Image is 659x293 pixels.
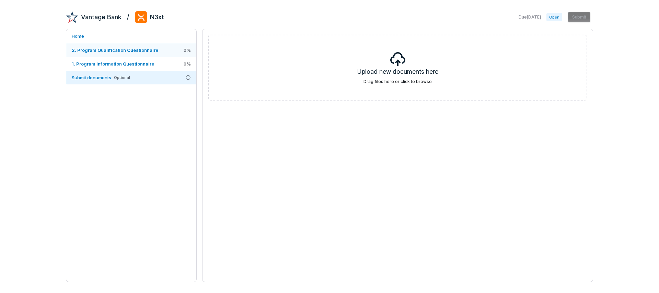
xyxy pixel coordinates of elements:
[114,75,130,80] span: Optional
[66,57,196,71] a: 1. Program Information Questionnaire0%
[184,61,191,67] span: 0 %
[184,47,191,53] span: 0 %
[357,67,438,79] h5: Upload new documents here
[127,11,129,21] h2: /
[66,29,196,43] a: Home
[72,61,154,67] span: 1. Program Information Questionnaire
[66,43,196,57] a: 2. Program Qualification Questionnaire0%
[72,75,111,80] span: Submit documents
[72,47,158,53] span: 2. Program Qualification Questionnaire
[546,13,562,21] span: Open
[519,14,541,20] span: Due [DATE]
[150,13,164,22] h2: N3xt
[66,71,196,84] a: Submit documentsOptional
[363,79,432,84] label: Drag files here or click to browse
[81,13,122,22] h2: Vantage Bank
